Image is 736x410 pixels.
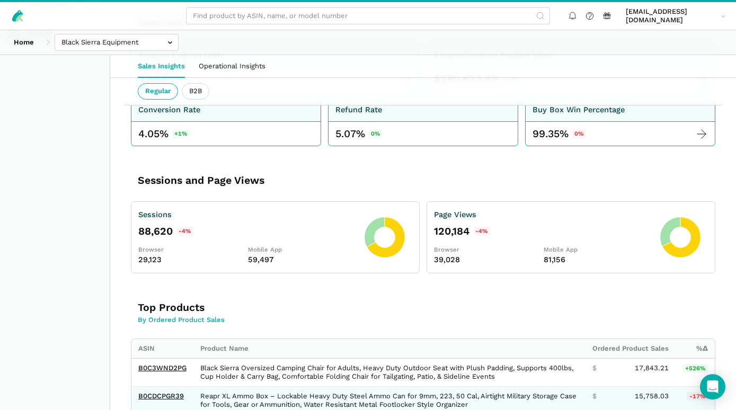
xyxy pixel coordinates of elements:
[635,392,669,400] span: 15,758.03
[193,339,586,358] th: Product Name
[192,55,272,77] a: Operational Insights
[572,129,587,138] span: 0%
[586,339,676,358] th: Ordered Product Sales
[182,83,209,100] ui-tab: B2B
[176,227,194,235] span: -4%
[138,174,413,188] h3: Sessions and Page Views
[434,225,653,238] div: 120,184
[533,104,625,116] div: Buy Box Win Percentage
[544,254,653,266] div: 81,156
[138,315,413,325] p: By Ordered Product Sales
[55,34,179,51] input: Black Sierra Equipment
[434,254,544,266] div: 39,028
[172,129,190,138] span: +1%
[248,254,358,266] div: 59,497
[193,358,586,386] td: Black Sierra Oversized Camping Chair for Adults, Heavy Duty Outdoor Seat with Plush Padding, Supp...
[138,127,190,141] div: 4.05%
[335,104,382,116] div: Refund Rate
[369,129,383,138] span: 0%
[687,392,708,400] span: -17%
[7,34,41,51] a: Home
[335,127,383,141] div: 5.07%
[248,245,358,254] div: Mobile App
[533,127,586,141] div: 99.35%
[138,254,248,266] div: 29,123
[592,392,597,400] span: $
[434,245,544,254] div: Browser
[186,7,550,25] input: Find product by ASIN, name, or model number
[131,339,193,358] th: ASIN
[138,392,184,400] a: B0CDCPGR39
[138,245,248,254] div: Browser
[138,225,357,238] div: 88,620
[592,364,597,372] span: $
[626,7,717,25] span: [EMAIL_ADDRESS][DOMAIN_NAME]
[635,364,669,372] span: 17,843.21
[434,209,653,221] div: Page Views
[131,55,192,77] a: Sales Insights
[676,339,715,358] th: %Δ
[700,374,725,399] div: Open Intercom Messenger
[138,364,187,372] a: B0C3WND2PG
[544,245,653,254] div: Mobile App
[138,104,200,116] div: Conversion Rate
[525,99,715,147] a: Buy Box Win Percentage 99.35%0%
[682,364,708,372] span: +526%
[138,209,357,221] div: Sessions
[138,83,178,100] ui-tab: Regular
[473,227,491,235] span: -4%
[623,6,730,26] a: [EMAIL_ADDRESS][DOMAIN_NAME]
[138,301,413,315] h3: Top Products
